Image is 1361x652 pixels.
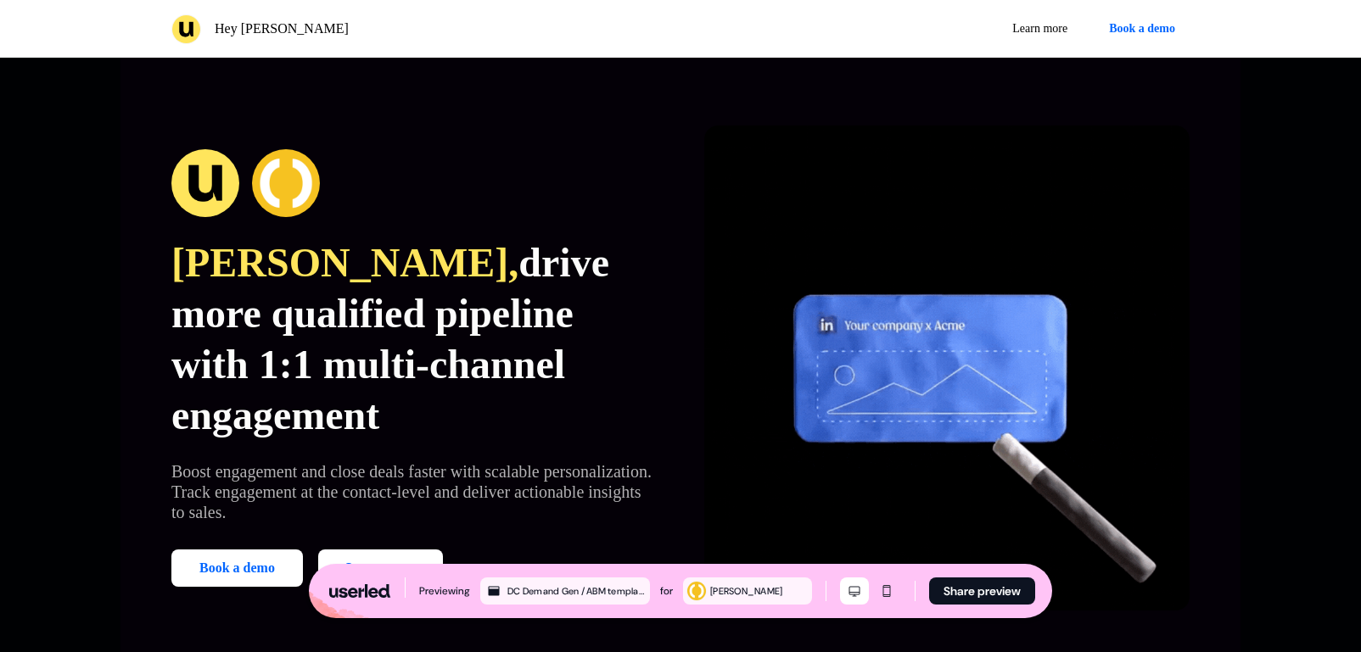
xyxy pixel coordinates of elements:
[66,599,132,616] div: Content Hub
[507,583,647,599] div: DC Demand Gen / ABM template
[215,19,349,39] p: Hey [PERSON_NAME]
[999,14,1081,44] a: Learn more
[171,549,303,587] button: Book a demo
[419,582,470,599] div: Previewing
[318,549,443,587] a: Learn more
[872,577,901,605] button: Mobile mode
[840,577,869,605] button: Desktop mode
[710,583,809,599] div: [PERSON_NAME]
[171,461,657,522] p: Boost engagement and close deals faster with scalable personalization. Track engagement at the co...
[171,240,518,285] span: [PERSON_NAME],
[660,582,673,599] div: for
[929,577,1035,605] button: Share preview
[1095,14,1190,44] button: Book a demo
